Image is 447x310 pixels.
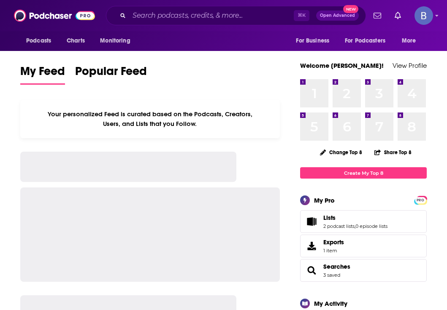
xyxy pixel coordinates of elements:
[300,259,427,282] span: Searches
[396,33,427,49] button: open menu
[20,64,65,83] span: My Feed
[323,238,344,246] span: Exports
[391,8,404,23] a: Show notifications dropdown
[374,144,412,160] button: Share Top 8
[323,272,340,278] a: 3 saved
[26,35,51,47] span: Podcasts
[314,299,347,307] div: My Activity
[402,35,416,47] span: More
[61,33,90,49] a: Charts
[414,6,433,25] span: Logged in as BTallent
[290,33,340,49] button: open menu
[355,223,355,229] span: ,
[300,61,384,69] a: Welcome [PERSON_NAME]!
[323,214,387,222] a: Lists
[303,216,320,227] a: Lists
[100,35,130,47] span: Monitoring
[75,64,147,83] span: Popular Feed
[20,100,280,138] div: Your personalized Feed is curated based on the Podcasts, Creators, Users, and Lists that you Follow.
[129,9,294,22] input: Search podcasts, credits, & more...
[415,197,425,203] span: PRO
[14,8,95,24] img: Podchaser - Follow, Share and Rate Podcasts
[323,214,336,222] span: Lists
[355,223,387,229] a: 0 episode lists
[294,10,309,21] span: ⌘ K
[414,6,433,25] img: User Profile
[300,167,427,179] a: Create My Top 8
[300,235,427,257] a: Exports
[303,265,320,276] a: Searches
[315,147,367,158] button: Change Top 8
[20,64,65,85] a: My Feed
[314,196,335,204] div: My Pro
[303,240,320,252] span: Exports
[20,33,62,49] button: open menu
[414,6,433,25] button: Show profile menu
[345,35,385,47] span: For Podcasters
[106,6,366,25] div: Search podcasts, credits, & more...
[343,5,358,13] span: New
[323,248,344,254] span: 1 item
[339,33,398,49] button: open menu
[75,64,147,85] a: Popular Feed
[320,13,355,18] span: Open Advanced
[94,33,141,49] button: open menu
[323,223,355,229] a: 2 podcast lists
[296,35,329,47] span: For Business
[67,35,85,47] span: Charts
[370,8,385,23] a: Show notifications dropdown
[316,11,359,21] button: Open AdvancedNew
[393,61,427,69] a: View Profile
[300,210,427,233] span: Lists
[415,197,425,203] a: PRO
[323,263,350,270] a: Searches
